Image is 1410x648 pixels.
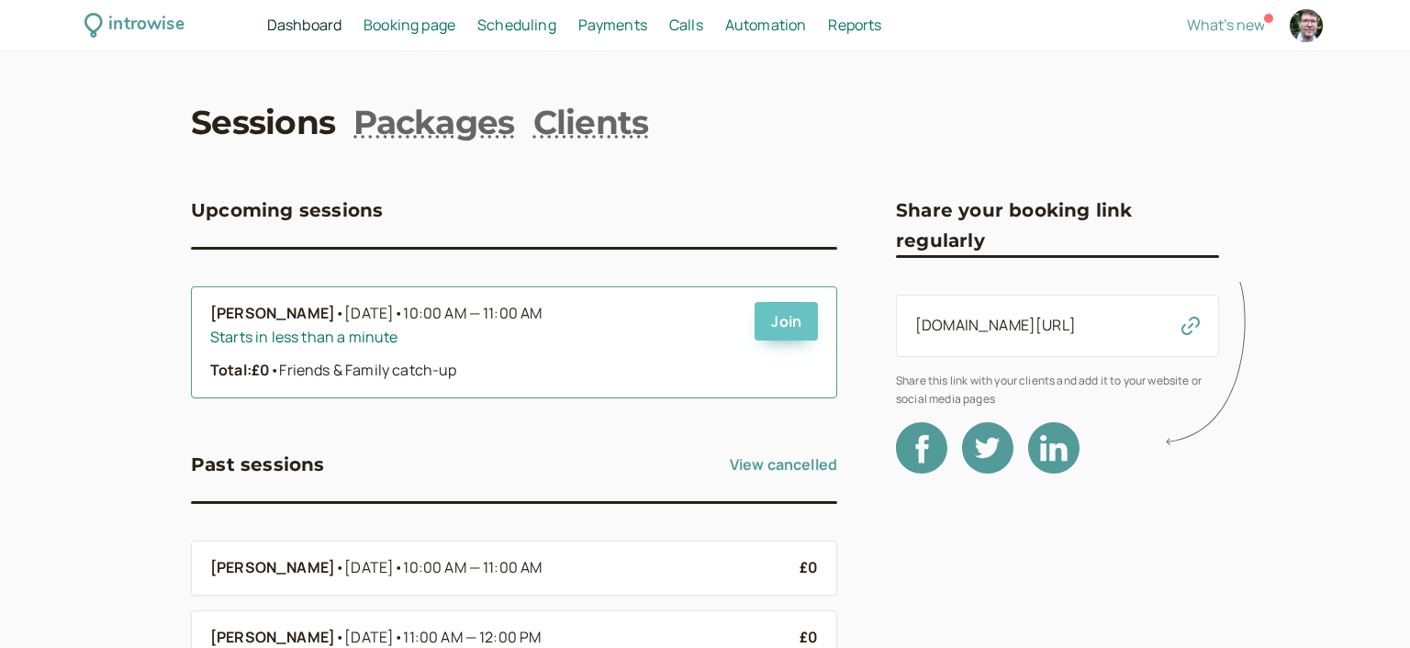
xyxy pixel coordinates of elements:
h3: Past sessions [191,450,325,479]
div: Starts in less than a minute [210,326,740,350]
span: 10:00 AM — 11:00 AM [403,557,542,577]
a: Dashboard [267,14,341,38]
a: Booking page [364,14,455,38]
b: [PERSON_NAME] [210,302,335,326]
a: [PERSON_NAME]•[DATE]•10:00 AM — 11:00 AMStarts in less than a minuteTotal:£0•Friends & Family cat... [210,302,740,383]
a: View cancelled [730,450,837,479]
span: [DATE] [344,556,542,580]
strong: Total: £0 [210,360,270,380]
span: [DATE] [344,302,542,326]
div: introwise [108,11,184,39]
a: Calls [669,14,703,38]
a: [PERSON_NAME]•[DATE]•10:00 AM — 11:00 AM [210,556,785,580]
b: £0 [800,627,818,647]
span: Booking page [364,15,455,35]
span: • [335,556,344,580]
span: 10:00 AM — 11:00 AM [403,303,542,323]
a: Account [1287,6,1326,45]
a: Automation [725,14,807,38]
a: Join [755,302,818,341]
span: Friends & Family catch-up [270,360,456,380]
span: • [335,302,344,326]
span: Calls [669,15,703,35]
span: Automation [725,15,807,35]
span: Payments [578,15,647,35]
a: Clients [533,99,649,145]
a: Reports [828,14,881,38]
h3: Share your booking link regularly [896,196,1219,255]
b: [PERSON_NAME] [210,556,335,580]
a: Packages [353,99,514,145]
span: • [394,627,403,647]
span: • [270,360,279,380]
span: Dashboard [267,15,341,35]
span: Reports [828,15,881,35]
iframe: Chat Widget [1318,560,1410,648]
span: Share this link with your clients and add it to your website or social media pages [896,372,1219,408]
span: • [394,557,403,577]
span: • [394,303,403,323]
a: Payments [578,14,647,38]
a: [DOMAIN_NAME][URL] [915,315,1076,335]
span: What's new [1187,15,1265,35]
span: 11:00 AM — 12:00 PM [403,627,541,647]
a: introwise [84,11,185,39]
h3: Upcoming sessions [191,196,383,225]
span: Scheduling [477,15,556,35]
button: What's new [1187,17,1265,33]
b: £0 [800,557,818,577]
a: Scheduling [477,14,556,38]
a: Sessions [191,99,335,145]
